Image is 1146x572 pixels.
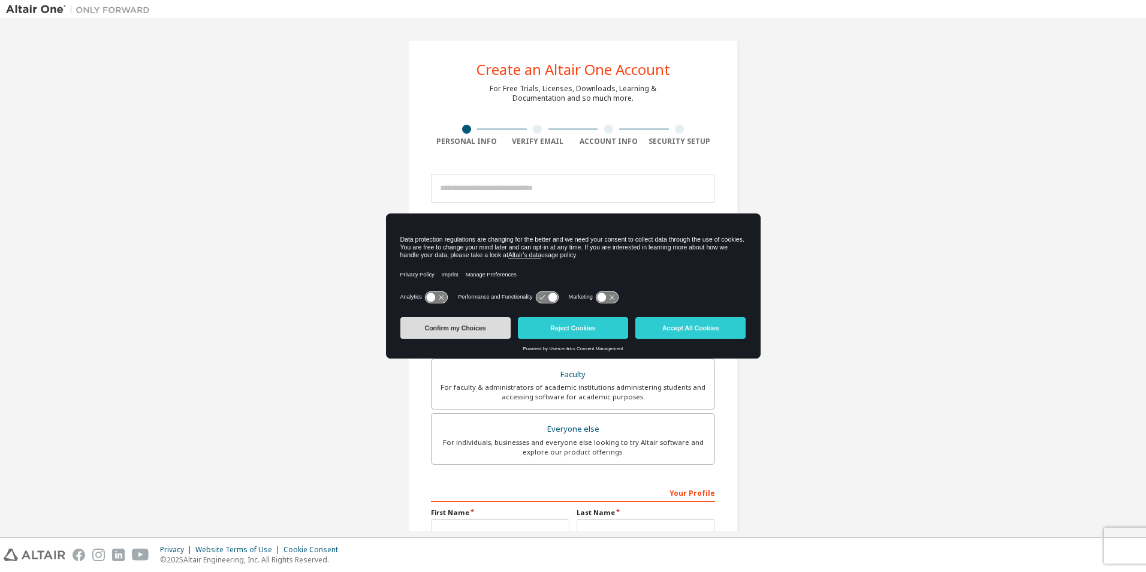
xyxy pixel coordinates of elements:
[490,84,656,103] div: For Free Trials, Licenses, Downloads, Learning & Documentation and so much more.
[92,549,105,561] img: instagram.svg
[644,137,716,146] div: Security Setup
[73,549,85,561] img: facebook.svg
[573,137,644,146] div: Account Info
[502,137,574,146] div: Verify Email
[160,555,345,565] p: © 2025 Altair Engineering, Inc. All Rights Reserved.
[112,549,125,561] img: linkedin.svg
[439,438,707,457] div: For individuals, businesses and everyone else looking to try Altair software and explore our prod...
[477,62,670,77] div: Create an Altair One Account
[6,4,156,16] img: Altair One
[439,421,707,438] div: Everyone else
[4,549,65,561] img: altair_logo.svg
[132,549,149,561] img: youtube.svg
[160,545,195,555] div: Privacy
[577,508,715,517] label: Last Name
[439,366,707,383] div: Faculty
[195,545,284,555] div: Website Terms of Use
[284,545,345,555] div: Cookie Consent
[431,508,569,517] label: First Name
[431,483,715,502] div: Your Profile
[439,383,707,402] div: For faculty & administrators of academic institutions administering students and accessing softwa...
[431,137,502,146] div: Personal Info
